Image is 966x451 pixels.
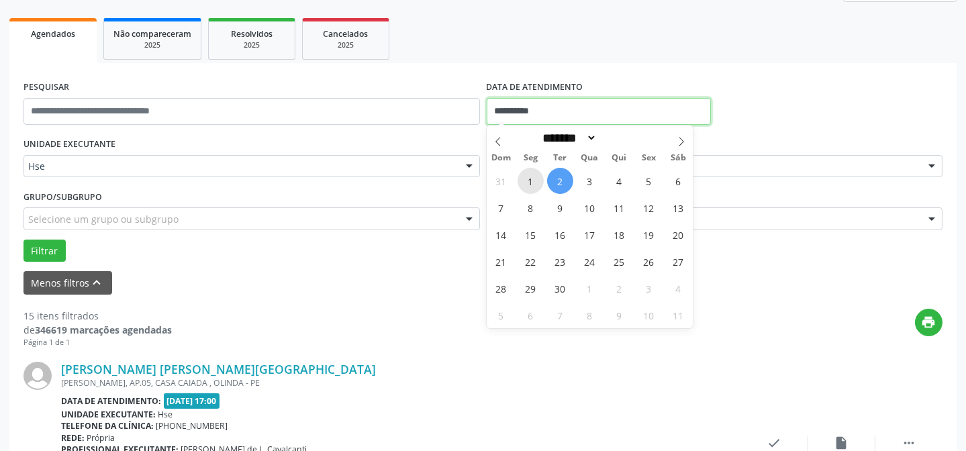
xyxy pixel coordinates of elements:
[665,195,691,221] span: Setembro 13, 2025
[538,131,597,145] select: Month
[28,212,179,226] span: Selecione um grupo ou subgrupo
[113,28,191,40] span: Não compareceram
[636,248,662,274] span: Setembro 26, 2025
[604,154,634,162] span: Qui
[636,168,662,194] span: Setembro 5, 2025
[547,302,573,328] span: Outubro 7, 2025
[767,436,782,450] i: check
[636,275,662,301] span: Outubro 3, 2025
[663,154,693,162] span: Sáb
[23,309,172,323] div: 15 itens filtrados
[90,275,105,290] i: keyboard_arrow_up
[487,154,516,162] span: Dom
[488,168,514,194] span: Agosto 31, 2025
[546,154,575,162] span: Ter
[577,248,603,274] span: Setembro 24, 2025
[665,168,691,194] span: Setembro 6, 2025
[577,302,603,328] span: Outubro 8, 2025
[606,248,632,274] span: Setembro 25, 2025
[23,240,66,262] button: Filtrar
[636,221,662,248] span: Setembro 19, 2025
[23,187,102,207] label: Grupo/Subgrupo
[606,221,632,248] span: Setembro 18, 2025
[577,221,603,248] span: Setembro 17, 2025
[158,409,173,420] span: Hse
[834,436,849,450] i: insert_drive_file
[31,28,75,40] span: Agendados
[487,77,583,98] label: DATA DE ATENDIMENTO
[518,195,544,221] span: Setembro 8, 2025
[606,168,632,194] span: Setembro 4, 2025
[606,275,632,301] span: Outubro 2, 2025
[23,77,69,98] label: PESQUISAR
[518,302,544,328] span: Outubro 6, 2025
[324,28,369,40] span: Cancelados
[61,420,154,432] b: Telefone da clínica:
[577,168,603,194] span: Setembro 3, 2025
[488,221,514,248] span: Setembro 14, 2025
[575,154,604,162] span: Qua
[547,275,573,301] span: Setembro 30, 2025
[231,28,273,40] span: Resolvidos
[606,302,632,328] span: Outubro 9, 2025
[636,195,662,221] span: Setembro 12, 2025
[113,40,191,50] div: 2025
[902,436,916,450] i: 
[488,248,514,274] span: Setembro 21, 2025
[61,377,741,389] div: [PERSON_NAME], AP.05, CASA CAIADA , OLINDA - PE
[23,323,172,337] div: de
[488,195,514,221] span: Setembro 7, 2025
[488,275,514,301] span: Setembro 28, 2025
[547,221,573,248] span: Setembro 16, 2025
[23,271,112,295] button: Menos filtroskeyboard_arrow_up
[61,362,376,377] a: [PERSON_NAME] [PERSON_NAME][GEOGRAPHIC_DATA]
[518,275,544,301] span: Setembro 29, 2025
[922,315,936,330] i: print
[23,362,52,390] img: img
[665,221,691,248] span: Setembro 20, 2025
[577,275,603,301] span: Outubro 1, 2025
[61,432,85,444] b: Rede:
[547,195,573,221] span: Setembro 9, 2025
[23,337,172,348] div: Página 1 de 1
[164,393,220,409] span: [DATE] 17:00
[23,134,115,155] label: UNIDADE EXECUTANTE
[547,248,573,274] span: Setembro 23, 2025
[156,420,228,432] span: [PHONE_NUMBER]
[61,395,161,407] b: Data de atendimento:
[665,302,691,328] span: Outubro 11, 2025
[518,168,544,194] span: Setembro 1, 2025
[634,154,663,162] span: Sex
[61,409,156,420] b: Unidade executante:
[218,40,285,50] div: 2025
[547,168,573,194] span: Setembro 2, 2025
[35,323,172,336] strong: 346619 marcações agendadas
[518,221,544,248] span: Setembro 15, 2025
[597,131,641,145] input: Year
[665,248,691,274] span: Setembro 27, 2025
[915,309,943,336] button: print
[87,432,115,444] span: Própria
[606,195,632,221] span: Setembro 11, 2025
[516,154,546,162] span: Seg
[518,248,544,274] span: Setembro 22, 2025
[577,195,603,221] span: Setembro 10, 2025
[312,40,379,50] div: 2025
[488,302,514,328] span: Outubro 5, 2025
[491,160,916,173] span: [PERSON_NAME] de L. Cavalcanti
[665,275,691,301] span: Outubro 4, 2025
[28,160,452,173] span: Hse
[636,302,662,328] span: Outubro 10, 2025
